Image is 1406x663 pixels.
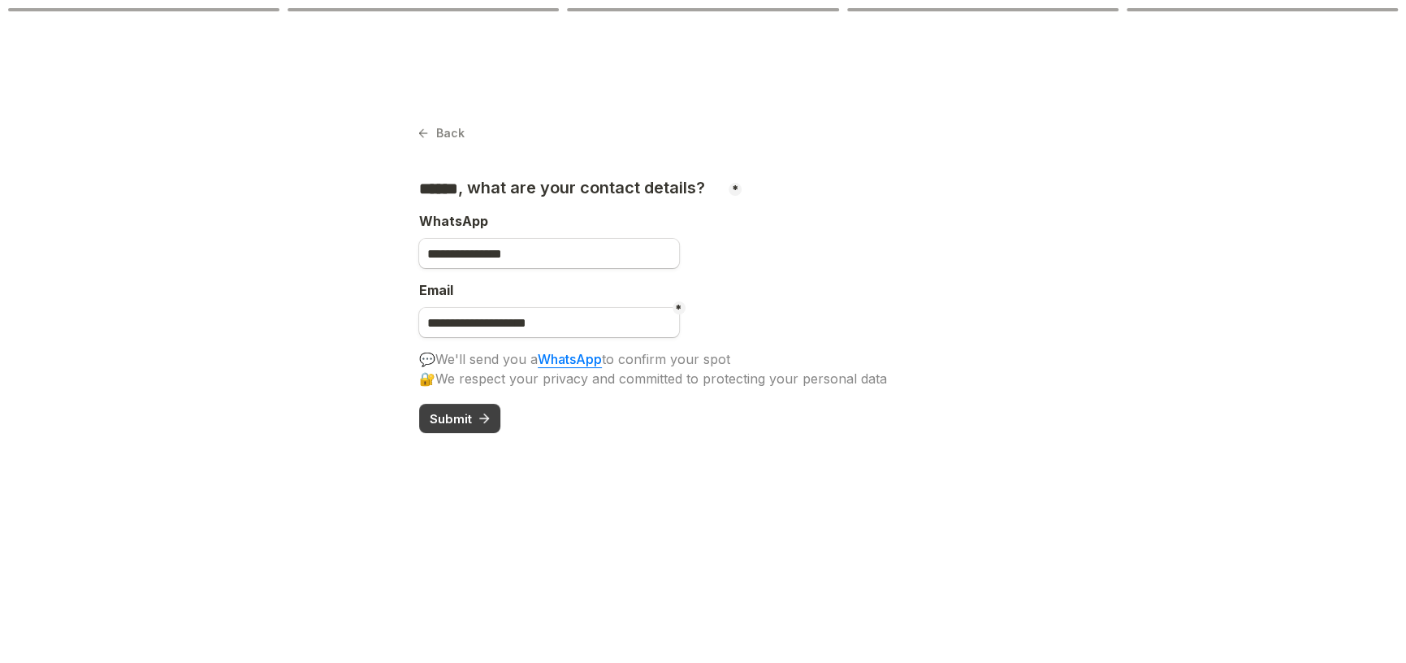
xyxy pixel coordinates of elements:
span: Back [436,128,465,139]
span: to confirm your spot [602,351,730,367]
span: 💬 [419,351,435,367]
span: Submit [430,413,472,425]
div: 🔐 [419,369,988,388]
h3: , what are your contact details? [419,178,709,199]
span: We'll send you a [435,351,538,367]
input: Untitled email field [419,308,679,337]
span: WhatsApp [419,213,488,229]
input: , what are your contact details? [419,239,679,268]
span: We respect your privacy and committed to protecting your personal data [435,370,887,387]
button: Submit [419,404,501,433]
a: WhatsApp [538,351,602,368]
button: Back [419,122,465,145]
span: Email [419,282,453,298]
